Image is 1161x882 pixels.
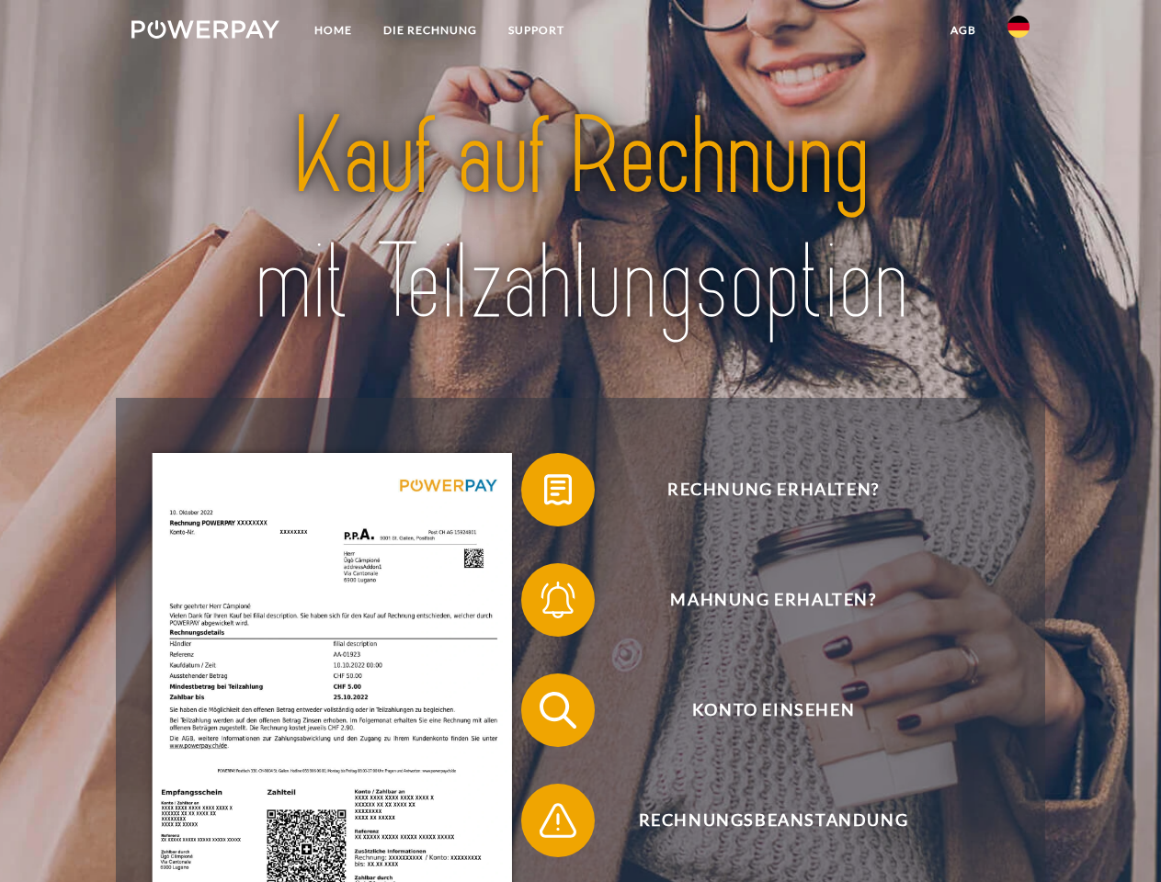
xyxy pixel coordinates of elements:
img: qb_bill.svg [535,467,581,513]
a: SUPPORT [493,14,580,47]
img: logo-powerpay-white.svg [131,20,279,39]
img: de [1007,16,1030,38]
img: qb_bell.svg [535,577,581,623]
span: Konto einsehen [548,673,998,747]
img: qb_warning.svg [535,797,581,843]
button: Konto einsehen [521,673,999,747]
span: Rechnungsbeanstandung [548,784,998,857]
button: Mahnung erhalten? [521,563,999,637]
button: Rechnungsbeanstandung [521,784,999,857]
span: Rechnung erhalten? [548,453,998,526]
a: DIE RECHNUNG [368,14,493,47]
button: Rechnung erhalten? [521,453,999,526]
img: qb_search.svg [535,687,581,733]
a: Home [299,14,368,47]
span: Mahnung erhalten? [548,563,998,637]
a: agb [935,14,992,47]
img: title-powerpay_de.svg [176,88,985,352]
